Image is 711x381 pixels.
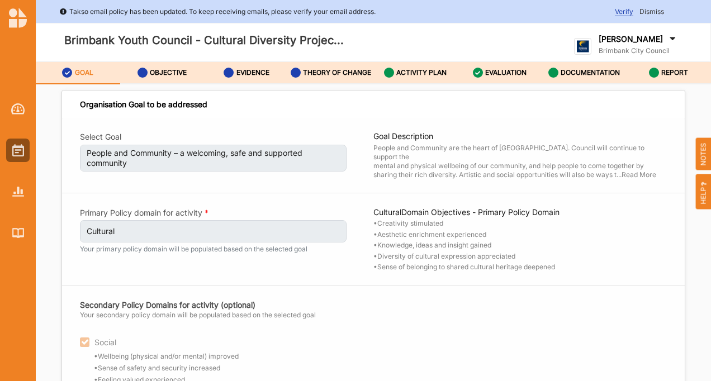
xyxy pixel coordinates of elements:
[64,31,344,50] label: Brimbank Youth Council - Cultural Diversity Projec...
[9,8,27,28] img: logo
[396,68,447,77] label: ACTIVITY PLAN
[236,68,269,77] label: EVIDENCE
[6,139,30,162] a: Activities
[150,68,187,77] label: OBJECTIVE
[615,7,633,16] span: Verify
[639,7,664,16] span: Dismiss
[599,46,678,55] label: Brimbank City Council
[599,34,663,44] label: [PERSON_NAME]
[6,221,30,245] a: Library
[303,68,371,77] label: THEORY OF CHANGE
[80,99,207,109] div: Organisation Goal to be addressed
[661,68,688,77] label: REPORT
[6,180,30,203] a: Reports
[59,6,376,17] div: Takso email policy has been updated. To keep receiving emails, please verify your email address.
[485,68,527,77] label: EVALUATION
[12,187,24,196] img: Reports
[561,68,620,77] label: DOCUMENTATION
[12,144,24,156] img: Activities
[6,97,30,121] a: Dashboard
[11,103,25,115] img: Dashboard
[12,228,24,237] img: Library
[75,68,93,77] label: GOAL
[574,38,591,55] img: logo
